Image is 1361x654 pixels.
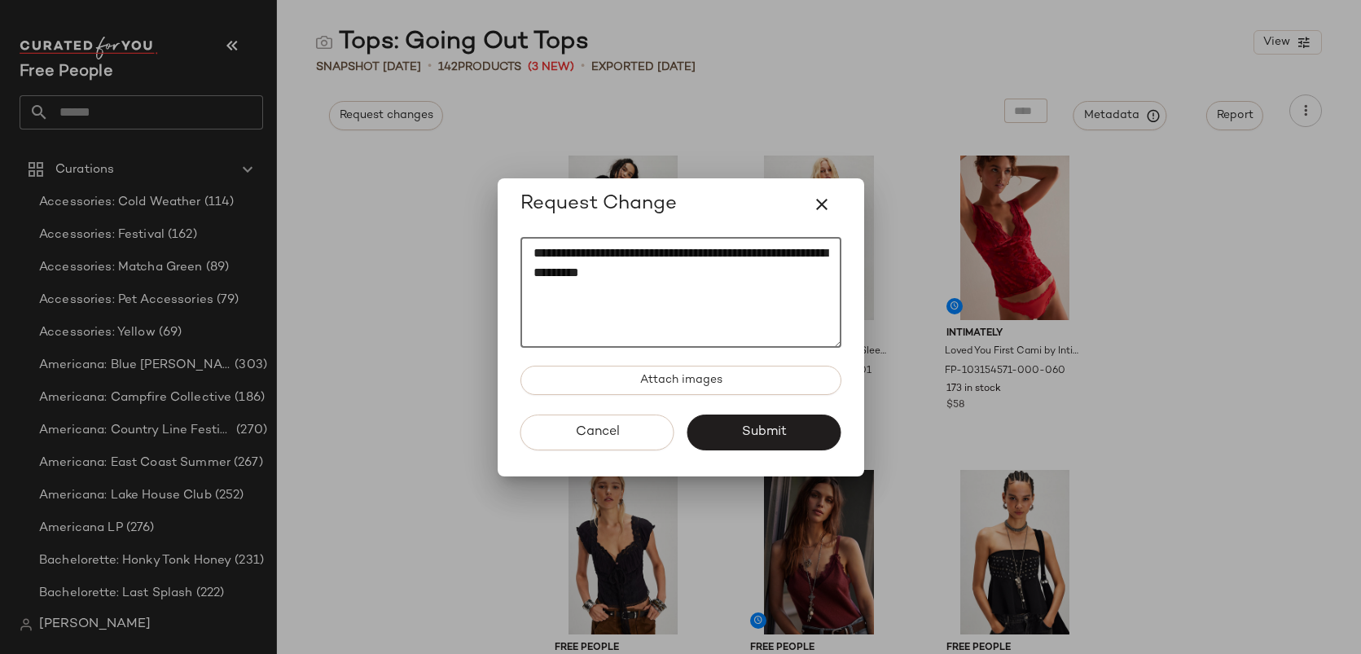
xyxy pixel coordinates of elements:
span: Cancel [574,424,619,440]
button: Attach images [520,366,841,395]
button: Cancel [520,415,674,450]
button: Submit [687,415,841,450]
span: Attach images [639,374,722,387]
span: Request Change [520,191,677,217]
span: Submit [741,424,787,440]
